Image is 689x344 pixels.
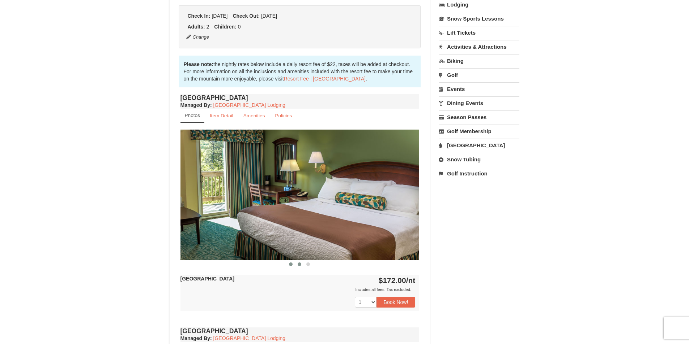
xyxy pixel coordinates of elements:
[238,24,241,30] span: 0
[439,125,519,138] a: Golf Membership
[439,153,519,166] a: Snow Tubing
[185,113,200,118] small: Photos
[180,276,235,282] strong: [GEOGRAPHIC_DATA]
[439,40,519,53] a: Activities & Attractions
[212,13,227,19] span: [DATE]
[184,61,213,67] strong: Please note:
[188,13,210,19] strong: Check In:
[439,82,519,96] a: Events
[284,76,366,82] a: Resort Fee | [GEOGRAPHIC_DATA]
[439,68,519,82] a: Golf
[180,327,419,335] h4: [GEOGRAPHIC_DATA]
[379,276,416,284] strong: $172.00
[406,276,416,284] span: /nt
[214,24,236,30] strong: Children:
[270,109,297,123] a: Policies
[210,113,233,118] small: Item Detail
[377,297,416,308] button: Book Now!
[213,335,285,341] a: [GEOGRAPHIC_DATA] Lodging
[439,139,519,152] a: [GEOGRAPHIC_DATA]
[186,33,210,41] button: Change
[180,102,210,108] span: Managed By
[239,109,270,123] a: Amenities
[439,26,519,39] a: Lift Tickets
[180,102,212,108] strong: :
[213,102,285,108] a: [GEOGRAPHIC_DATA] Lodging
[180,109,204,123] a: Photos
[180,94,419,101] h4: [GEOGRAPHIC_DATA]
[233,13,260,19] strong: Check Out:
[275,113,292,118] small: Policies
[439,167,519,180] a: Golf Instruction
[207,24,209,30] span: 2
[439,96,519,110] a: Dining Events
[188,24,205,30] strong: Adults:
[439,54,519,68] a: Biking
[205,109,238,123] a: Item Detail
[261,13,277,19] span: [DATE]
[180,335,212,341] strong: :
[439,110,519,124] a: Season Passes
[180,130,419,260] img: 18876286-36-6bbdb14b.jpg
[439,12,519,25] a: Snow Sports Lessons
[180,335,210,341] span: Managed By
[180,286,416,293] div: Includes all fees. Tax excluded.
[243,113,265,118] small: Amenities
[179,56,421,87] div: the nightly rates below include a daily resort fee of $22, taxes will be added at checkout. For m...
